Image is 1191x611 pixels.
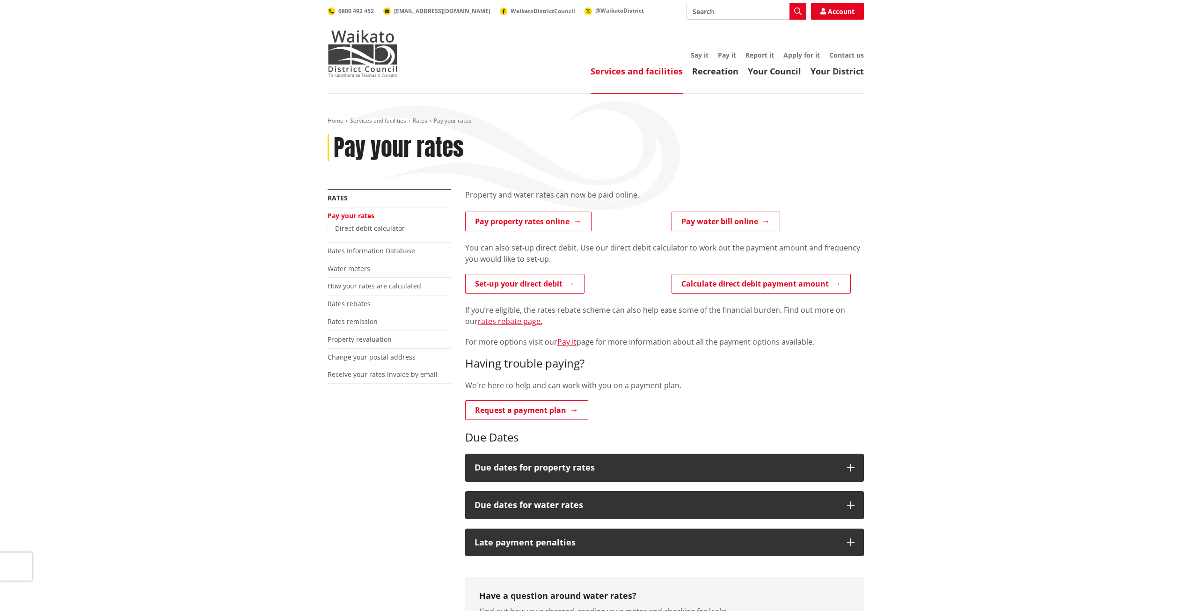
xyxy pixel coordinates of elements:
a: Pay it [557,337,577,347]
a: Calculate direct debit payment amount [672,274,851,294]
h3: Late payment penalties [475,538,838,547]
a: WaikatoDistrictCouncil [500,7,575,15]
div: Property and water rates can now be paid online. [465,189,864,212]
a: Pay property rates online [465,212,592,231]
p: You can also set-up direct debit. Use our direct debit calculator to work out the payment amount ... [465,242,864,265]
h3: Due Dates [465,431,864,444]
h3: Having trouble paying? [465,357,864,370]
a: Services and facilities [350,117,406,125]
a: Contact us [829,51,864,59]
span: 0800 492 452 [338,7,374,15]
a: Direct debit calculator [335,224,405,233]
a: Request a payment plan [465,400,588,420]
a: Rates rebates [328,299,371,308]
p: If you’re eligible, the rates rebate scheme can also help ease some of the financial burden. Find... [465,304,864,327]
button: Late payment penalties [465,529,864,557]
a: Receive your rates invoice by email [328,370,438,379]
input: Search input [687,3,806,20]
a: Rates [413,117,427,125]
a: Report it [745,51,774,59]
a: Rates Information Database [328,246,415,255]
a: Your District [811,66,864,77]
span: WaikatoDistrictCouncil [511,7,575,15]
p: We're here to help and can work with you on a payment plan. [465,380,864,391]
span: [EMAIL_ADDRESS][DOMAIN_NAME] [394,7,490,15]
a: Water meters [328,264,370,273]
a: Pay your rates [328,211,374,220]
a: Recreation [692,66,738,77]
a: Rates remission [328,317,378,326]
a: Change your postal address [328,353,416,361]
a: rates rebate page. [478,316,542,326]
a: Your Council [748,66,801,77]
button: Due dates for property rates [465,454,864,482]
a: Rates [328,193,348,202]
a: How your rates are calculated [328,281,421,290]
a: @WaikatoDistrict [585,7,644,15]
a: Pay it [718,51,736,59]
button: Due dates for water rates [465,491,864,519]
a: 0800 492 452 [328,7,374,15]
h3: Have a question around water rates? [479,591,850,601]
nav: breadcrumb [328,117,864,125]
p: For more options visit our page for more information about all the payment options available. [465,336,864,347]
a: Set-up your direct debit [465,274,585,294]
a: Services and facilities [591,66,683,77]
a: [EMAIL_ADDRESS][DOMAIN_NAME] [383,7,490,15]
h3: Due dates for water rates [475,501,838,510]
a: Say it [691,51,709,59]
a: Account [811,3,864,20]
h3: Due dates for property rates [475,463,838,472]
h1: Pay your rates [334,134,464,162]
a: Property revaluation [328,335,392,344]
span: Pay your rates [434,117,471,125]
img: Waikato District Council - Te Kaunihera aa Takiwaa o Waikato [328,30,398,77]
span: @WaikatoDistrict [595,7,644,15]
a: Home [328,117,343,125]
a: Pay water bill online [672,212,780,231]
a: Apply for it [783,51,820,59]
